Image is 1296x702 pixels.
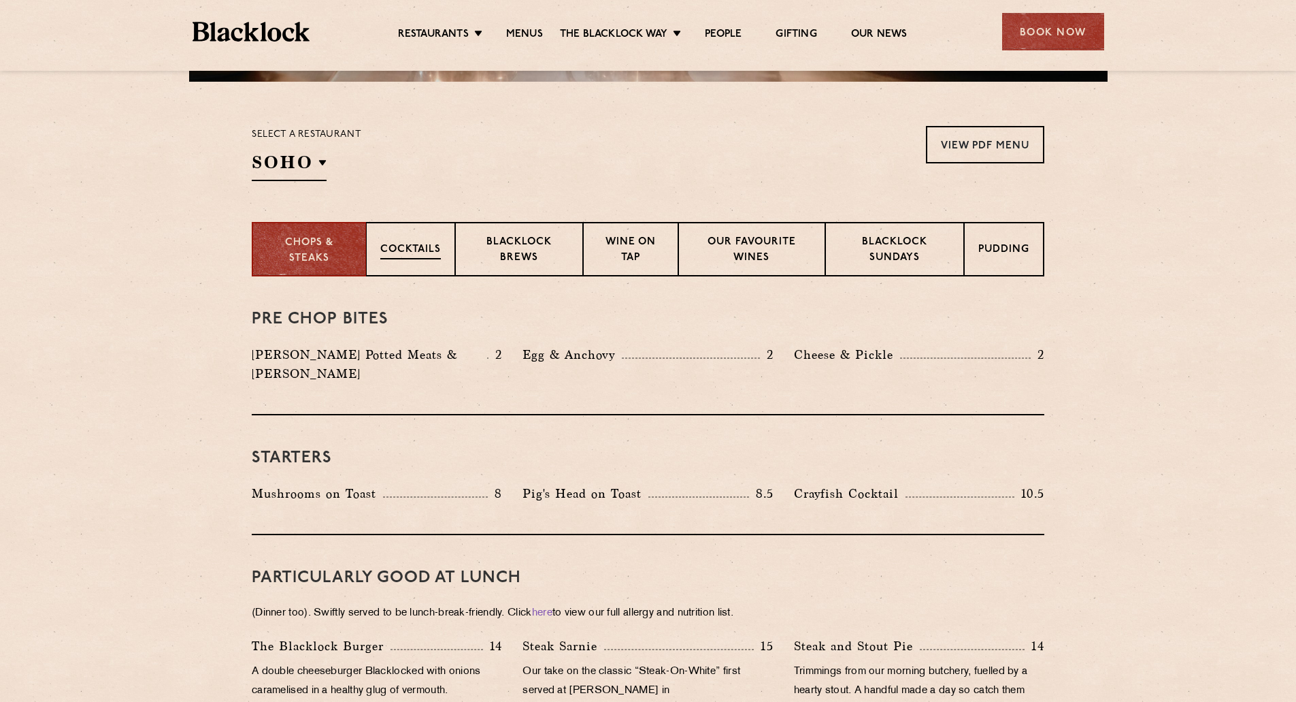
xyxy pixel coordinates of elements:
p: Our favourite wines [693,235,810,267]
img: BL_Textured_Logo-footer-cropped.svg [193,22,310,42]
p: Steak Sarnie [522,637,604,656]
p: Crayfish Cocktail [794,484,905,503]
a: People [705,28,742,43]
p: Mushrooms on Toast [252,484,383,503]
p: 8 [488,485,502,502]
a: Restaurants [398,28,469,43]
p: (Dinner too). Swiftly served to be lunch-break-friendly. Click to view our full allergy and nutri... [252,604,1044,623]
p: Blacklock Brews [469,235,569,267]
p: 2 [488,346,502,364]
p: The Blacklock Burger [252,637,391,656]
p: Chops & Steaks [267,236,352,266]
h3: Pre Chop Bites [252,310,1044,328]
p: Pudding [978,242,1029,259]
a: Our News [851,28,908,43]
p: [PERSON_NAME] Potted Meats & [PERSON_NAME] [252,345,487,383]
p: Blacklock Sundays [840,235,950,267]
h2: SOHO [252,150,327,181]
p: A double cheeseburger Blacklocked with onions caramelised in a healthy glug of vermouth. [252,663,502,701]
a: View PDF Menu [926,126,1044,163]
p: Select a restaurant [252,126,361,144]
p: 2 [1031,346,1044,364]
p: Cheese & Pickle [794,345,900,364]
p: 2 [760,346,774,364]
a: Menus [506,28,543,43]
p: Steak and Stout Pie [794,637,920,656]
p: 15 [754,637,774,655]
h3: Starters [252,449,1044,467]
p: Egg & Anchovy [522,345,622,364]
a: The Blacklock Way [560,28,667,43]
p: 8.5 [749,485,774,502]
p: Wine on Tap [597,235,664,267]
p: 14 [483,637,503,655]
p: 14 [1025,637,1044,655]
p: Pig's Head on Toast [522,484,648,503]
div: Book Now [1002,13,1104,50]
p: 10.5 [1014,485,1044,502]
p: Cocktails [380,242,441,259]
h3: PARTICULARLY GOOD AT LUNCH [252,569,1044,587]
a: here [532,608,552,618]
a: Gifting [776,28,816,43]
